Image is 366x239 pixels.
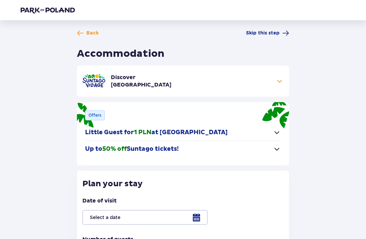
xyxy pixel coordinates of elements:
img: Park of Poland logo [21,7,75,14]
p: Discover [GEOGRAPHIC_DATA] [111,74,171,89]
p: Little Guest for at [GEOGRAPHIC_DATA] [85,128,228,137]
span: 1 PLN [134,128,151,136]
span: Back [86,30,99,37]
span: Skip this step [246,30,280,37]
img: Suntago Village [82,74,105,88]
h1: Accommodation [77,47,164,60]
span: 50% off [102,145,127,153]
button: Little Guest for1 PLNat [GEOGRAPHIC_DATA] [85,124,281,141]
p: Up to Suntago tickets! [85,145,179,153]
p: Date of visit [82,197,117,205]
p: Plan your stay [82,179,143,189]
button: Up to50% offSuntago tickets! [85,141,281,157]
p: Offers [88,112,101,118]
a: Back [77,30,99,37]
a: Skip this step [246,30,289,37]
